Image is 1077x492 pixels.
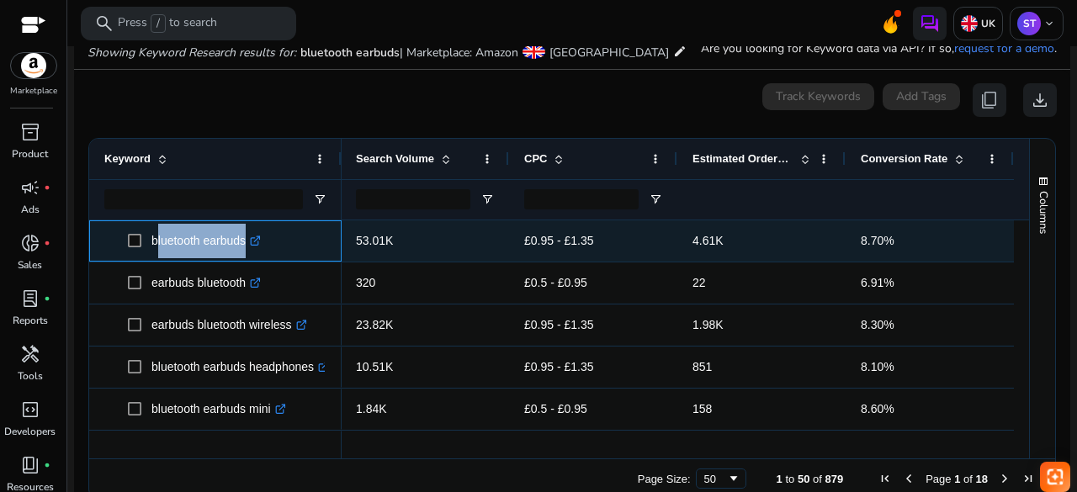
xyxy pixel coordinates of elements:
[44,184,50,191] span: fiber_manual_record
[638,473,691,485] div: Page Size:
[798,473,809,485] span: 50
[978,17,995,30] p: UK
[861,318,894,331] span: 8.30%
[692,360,712,373] span: 851
[44,295,50,302] span: fiber_manual_record
[94,13,114,34] span: search
[151,434,308,468] p: holyhigh bluetooth earbuds
[902,472,915,485] div: Previous Page
[356,318,393,331] span: 23.82K
[356,234,393,247] span: 53.01K
[356,360,393,373] span: 10.51K
[151,392,286,426] p: bluetooth earbuds mini
[400,45,518,61] span: | Marketplace: Amazon
[813,473,822,485] span: of
[356,276,375,289] span: 320
[20,399,40,420] span: code_blocks
[356,189,470,209] input: Search Volume Filter Input
[1036,191,1051,234] span: Columns
[1023,83,1057,117] button: download
[21,202,40,217] p: Ads
[1017,12,1041,35] p: ST
[692,276,706,289] span: 22
[10,85,57,98] p: Marketplace
[480,193,494,206] button: Open Filter Menu
[13,313,48,328] p: Reports
[151,266,261,300] p: earbuds bluetooth
[313,193,326,206] button: Open Filter Menu
[549,45,669,61] span: [GEOGRAPHIC_DATA]
[524,189,639,209] input: CPC Filter Input
[861,152,947,165] span: Conversion Rate
[44,462,50,468] span: fiber_manual_record
[356,152,434,165] span: Search Volume
[926,473,951,485] span: Page
[88,45,296,61] i: Showing Keyword Research results for:
[961,15,978,32] img: uk.svg
[976,473,988,485] span: 18
[44,240,50,246] span: fiber_manual_record
[878,472,892,485] div: First Page
[12,146,48,161] p: Product
[118,14,217,33] p: Press to search
[151,14,166,33] span: /
[18,257,42,272] p: Sales
[1043,17,1056,30] span: keyboard_arrow_down
[20,233,40,253] span: donut_small
[524,318,594,331] span: £0.95 - £1.35
[524,234,594,247] span: £0.95 - £1.35
[104,152,151,165] span: Keyword
[692,152,793,165] span: Estimated Orders/Month
[704,473,727,485] div: 50
[696,468,746,489] div: Page Size
[785,473,794,485] span: to
[151,308,307,342] p: earbuds bluetooth wireless
[998,472,1011,485] div: Next Page
[777,473,783,485] span: 1
[861,402,894,415] span: 8.60%
[20,455,40,475] span: book_4
[524,402,587,415] span: £0.5 - £0.95
[356,402,387,415] span: 1.84K
[20,288,40,309] span: lab_profile
[104,189,303,209] input: Keyword Filter Input
[954,473,960,485] span: 1
[649,193,662,206] button: Open Filter Menu
[20,122,40,142] span: inventory_2
[524,276,587,289] span: £0.5 - £0.95
[20,344,40,364] span: handyman
[524,360,594,373] span: £0.95 - £1.35
[11,53,56,78] img: amazon.svg
[963,473,973,485] span: of
[692,234,724,247] span: 4.61K
[524,152,547,165] span: CPC
[20,177,40,198] span: campaign
[692,402,712,415] span: 158
[300,45,400,61] span: bluetooth earbuds
[1030,90,1050,110] span: download
[692,318,724,331] span: 1.98K
[151,350,329,384] p: bluetooth earbuds headphones
[673,41,687,61] mat-icon: edit
[825,473,844,485] span: 879
[861,360,894,373] span: 8.10%
[4,424,56,439] p: Developers
[861,276,894,289] span: 6.91%
[861,234,894,247] span: 8.70%
[1021,472,1035,485] div: Last Page
[151,224,261,258] p: bluetooth earbuds
[18,368,43,384] p: Tools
